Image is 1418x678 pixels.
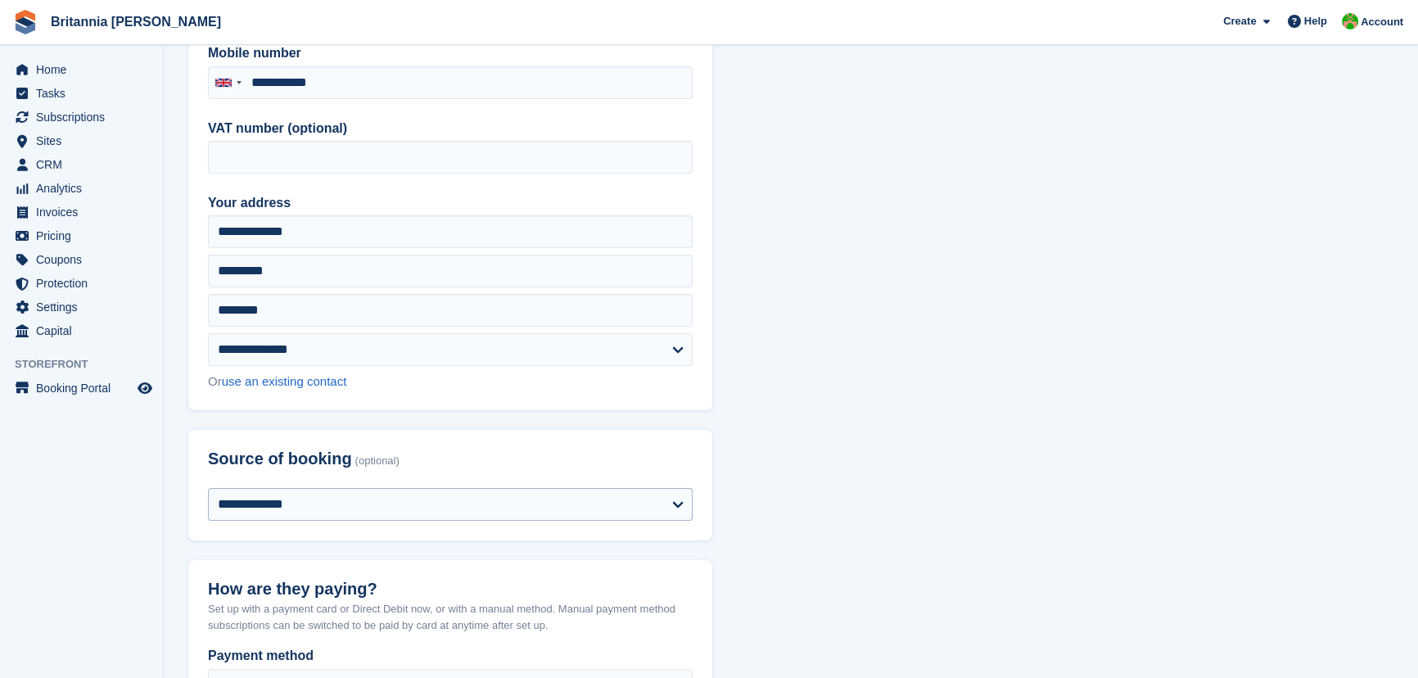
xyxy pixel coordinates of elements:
[8,296,155,319] a: menu
[208,373,693,391] div: Or
[36,106,134,129] span: Subscriptions
[1361,14,1403,30] span: Account
[36,58,134,81] span: Home
[13,10,38,34] img: stora-icon-8386f47178a22dfd0bd8f6a31ec36ba5ce8667c1dd55bd0f319d3a0aa187defe.svg
[36,129,134,152] span: Sites
[36,82,134,105] span: Tasks
[1304,13,1327,29] span: Help
[208,43,693,63] label: Mobile number
[209,67,246,98] div: United Kingdom: +44
[8,272,155,295] a: menu
[8,224,155,247] a: menu
[8,82,155,105] a: menu
[8,201,155,224] a: menu
[8,319,155,342] a: menu
[36,248,134,271] span: Coupons
[208,580,693,599] h2: How are they paying?
[208,119,693,138] label: VAT number (optional)
[15,356,163,373] span: Storefront
[208,646,693,666] label: Payment method
[36,377,134,400] span: Booking Portal
[208,193,693,213] label: Your address
[8,129,155,152] a: menu
[36,296,134,319] span: Settings
[222,374,347,388] a: use an existing contact
[1342,13,1358,29] img: Wendy Thorp
[8,177,155,200] a: menu
[36,224,134,247] span: Pricing
[1223,13,1256,29] span: Create
[8,106,155,129] a: menu
[8,377,155,400] a: menu
[8,248,155,271] a: menu
[208,601,693,633] p: Set up with a payment card or Direct Debit now, or with a manual method. Manual payment method su...
[8,58,155,81] a: menu
[36,153,134,176] span: CRM
[36,177,134,200] span: Analytics
[355,455,400,468] span: (optional)
[36,319,134,342] span: Capital
[44,8,228,35] a: Britannia [PERSON_NAME]
[135,378,155,398] a: Preview store
[208,450,352,468] span: Source of booking
[8,153,155,176] a: menu
[36,272,134,295] span: Protection
[36,201,134,224] span: Invoices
